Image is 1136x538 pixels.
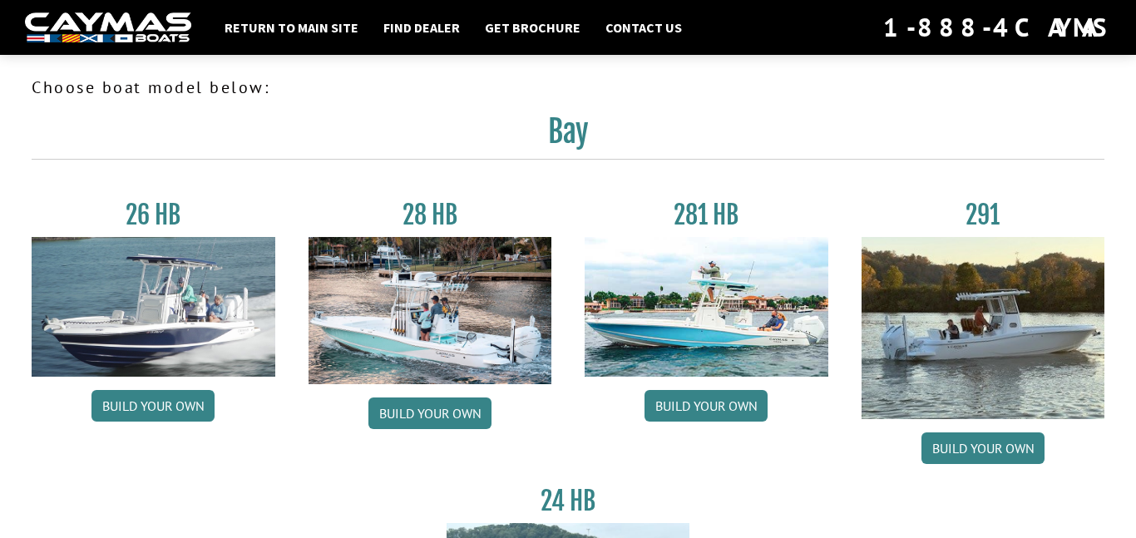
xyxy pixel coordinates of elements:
h3: 28 HB [309,200,552,230]
img: 28-hb-twin.jpg [585,237,828,377]
a: Build your own [368,397,491,429]
img: 26_new_photo_resized.jpg [32,237,275,377]
div: 1-888-4CAYMAS [883,9,1111,46]
a: Build your own [645,390,768,422]
h2: Bay [32,113,1104,160]
a: Build your own [921,432,1045,464]
img: 291_Thumbnail.jpg [862,237,1105,419]
img: 28_hb_thumbnail_for_caymas_connect.jpg [309,237,552,384]
img: white-logo-c9c8dbefe5ff5ceceb0f0178aa75bf4bb51f6bca0971e226c86eb53dfe498488.png [25,12,191,43]
a: Find Dealer [375,17,468,38]
h3: 26 HB [32,200,275,230]
h3: 291 [862,200,1105,230]
a: Return to main site [216,17,367,38]
a: Contact Us [597,17,690,38]
h3: 24 HB [447,486,690,516]
a: Get Brochure [477,17,589,38]
h3: 281 HB [585,200,828,230]
p: Choose boat model below: [32,75,1104,100]
a: Build your own [91,390,215,422]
